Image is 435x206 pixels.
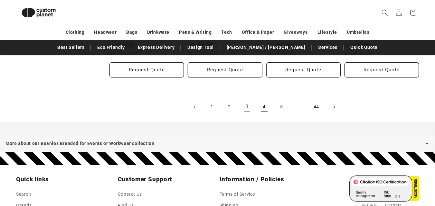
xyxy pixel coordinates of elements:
a: Drinkware [147,27,169,38]
nav: Pagination [109,100,419,114]
button: Request Quote [188,62,262,77]
a: Contact Us [118,190,142,200]
a: Page 5 [275,100,289,114]
h2: Customer Support [118,175,216,183]
h2: Information / Policies [220,175,317,183]
a: Search [16,190,31,200]
img: Custom Planet [16,3,61,23]
a: Page 4 [257,100,271,114]
a: Umbrellas [347,27,369,38]
a: Best Sellers [54,42,88,53]
a: Previous page [188,100,202,114]
a: Page 3 [240,100,254,114]
h2: Quick links [16,175,114,183]
a: Office & Paper [242,27,274,38]
a: Eco Friendly [94,42,128,53]
a: Page 1 [205,100,219,114]
a: Next page [327,100,341,114]
a: Pens & Writing [179,27,212,38]
a: [PERSON_NAME] / [PERSON_NAME] [223,42,308,53]
a: Giveaways [284,27,307,38]
button: Request Quote [345,62,419,77]
a: Tech [221,27,232,38]
span: More about our Beanies Branded for Events or Workwear collection [5,139,154,148]
a: Express Delivery [135,42,178,53]
a: Services [315,42,341,53]
a: Bags [126,27,137,38]
button: Request Quote [266,62,341,77]
a: Lifestyle [317,27,337,38]
a: Clothing [66,27,85,38]
button: Request Quote [109,62,184,77]
a: Page 2 [222,100,237,114]
a: Design Tool [184,42,217,53]
a: Page 44 [309,100,324,114]
iframe: Chat Widget [327,137,435,206]
span: … [292,100,306,114]
summary: Search [378,5,392,20]
a: Quick Quote [347,42,381,53]
a: Terms of Service [220,190,255,200]
a: Headwear [94,27,117,38]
